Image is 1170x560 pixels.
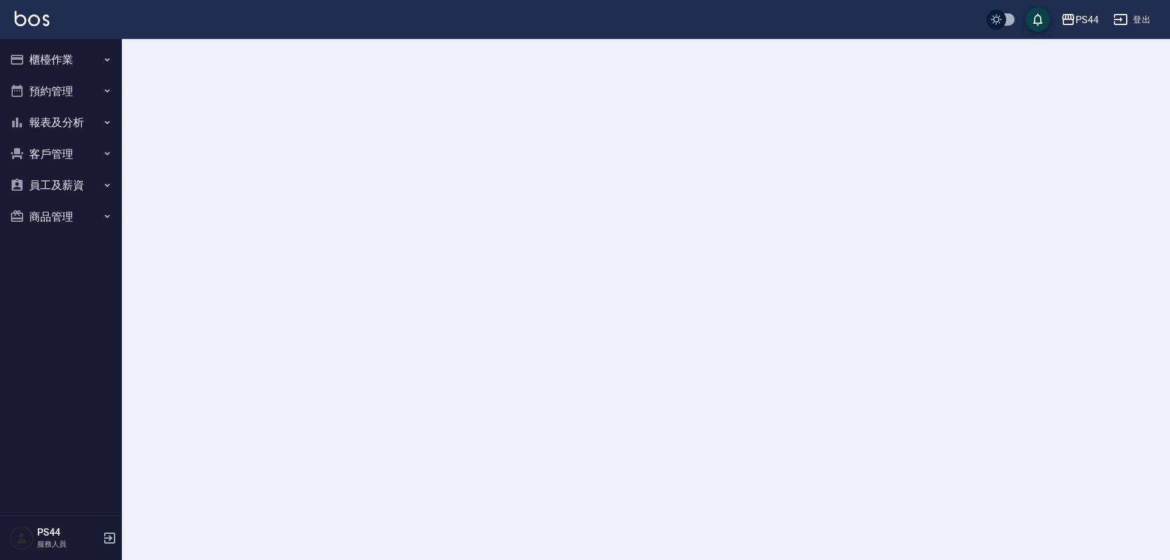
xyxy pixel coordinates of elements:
[5,76,117,107] button: 預約管理
[1026,7,1050,32] button: save
[5,107,117,138] button: 報表及分析
[1076,12,1099,27] div: PS44
[1056,7,1104,32] button: PS44
[5,169,117,201] button: 員工及薪資
[10,526,34,550] img: Person
[15,11,49,26] img: Logo
[1108,9,1155,31] button: 登出
[5,44,117,76] button: 櫃檯作業
[5,201,117,233] button: 商品管理
[37,539,99,550] p: 服務人員
[37,526,99,539] h5: PS44
[5,138,117,170] button: 客戶管理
